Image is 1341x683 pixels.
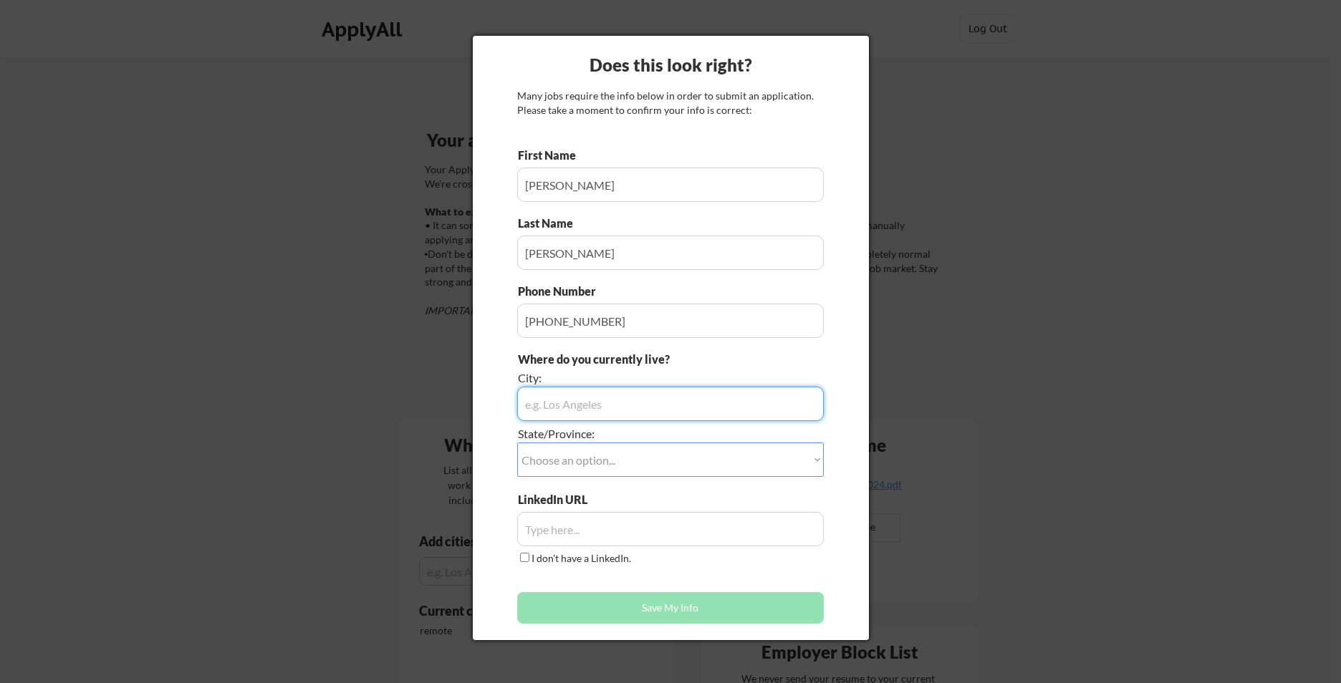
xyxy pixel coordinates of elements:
[517,387,824,421] input: e.g. Los Angeles
[518,147,587,163] div: First Name
[518,352,744,367] div: Where do you currently live?
[518,492,625,508] div: LinkedIn URL
[518,370,744,386] div: City:
[518,426,744,442] div: State/Province:
[517,592,824,624] button: Save My Info
[532,552,631,564] label: I don't have a LinkedIn.
[473,53,869,77] div: Does this look right?
[518,215,587,231] div: Last Name
[518,284,604,299] div: Phone Number
[517,89,824,117] div: Many jobs require the info below in order to submit an application. Please take a moment to confi...
[517,236,824,270] input: Type here...
[517,512,824,546] input: Type here...
[517,168,824,202] input: Type here...
[517,304,824,338] input: Type here...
